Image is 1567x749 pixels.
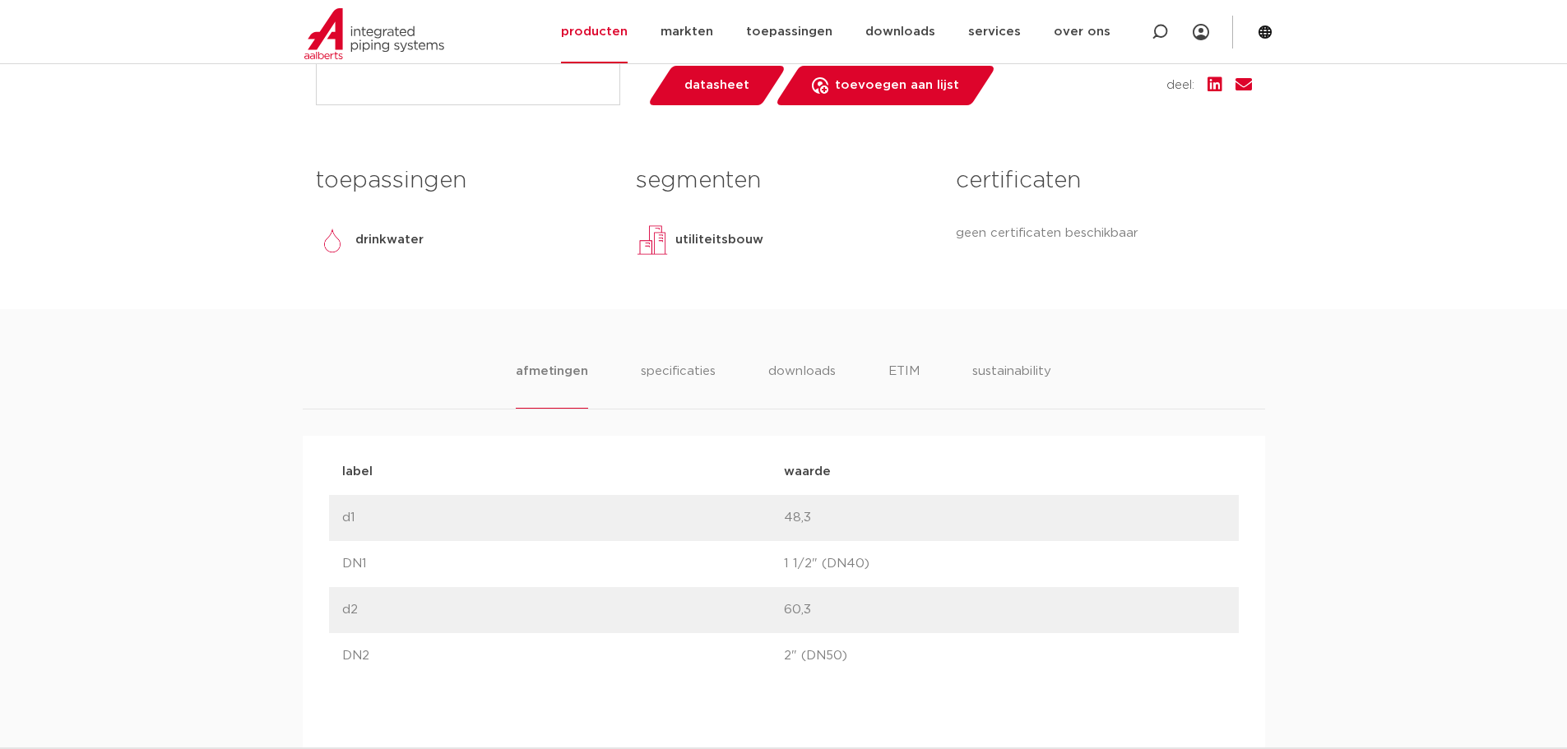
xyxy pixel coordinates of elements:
[316,224,349,257] img: drinkwater
[342,508,784,528] p: d1
[316,164,611,197] h3: toepassingen
[355,230,424,250] p: drinkwater
[675,230,763,250] p: utiliteitsbouw
[342,554,784,574] p: DN1
[647,66,786,105] a: datasheet
[956,224,1251,243] p: geen certificaten beschikbaar
[641,362,716,409] li: specificaties
[516,362,587,409] li: afmetingen
[342,600,784,620] p: d2
[972,362,1051,409] li: sustainability
[684,72,749,99] span: datasheet
[956,164,1251,197] h3: certificaten
[784,508,1226,528] p: 48,3
[784,462,1226,482] p: waarde
[835,72,959,99] span: toevoegen aan lijst
[888,362,920,409] li: ETIM
[342,646,784,666] p: DN2
[784,554,1226,574] p: 1 1/2" (DN40)
[768,362,836,409] li: downloads
[784,646,1226,666] p: 2" (DN50)
[636,224,669,257] img: utiliteitsbouw
[784,600,1226,620] p: 60,3
[636,164,931,197] h3: segmenten
[342,462,784,482] p: label
[1166,76,1194,95] span: deel:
